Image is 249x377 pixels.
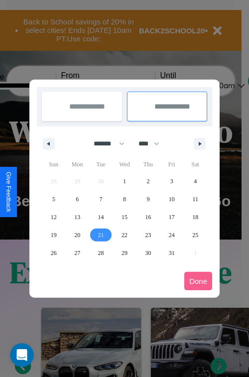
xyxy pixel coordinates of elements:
span: Thu [136,156,160,172]
span: Sat [184,156,207,172]
span: Tue [89,156,113,172]
button: 5 [42,190,65,208]
button: 19 [42,226,65,244]
span: 11 [192,190,198,208]
button: 28 [89,244,113,262]
button: 7 [89,190,113,208]
button: 1 [113,172,136,190]
span: 24 [169,226,175,244]
span: 29 [122,244,127,262]
span: 2 [146,172,149,190]
span: 9 [146,190,149,208]
button: 9 [136,190,160,208]
button: 14 [89,208,113,226]
button: 12 [42,208,65,226]
button: 20 [65,226,89,244]
span: 21 [98,226,104,244]
iframe: Intercom live chat [10,343,34,367]
button: 6 [65,190,89,208]
button: 10 [160,190,183,208]
button: 17 [160,208,183,226]
button: 15 [113,208,136,226]
button: 27 [65,244,89,262]
button: 23 [136,226,160,244]
button: 2 [136,172,160,190]
span: 5 [52,190,55,208]
button: 3 [160,172,183,190]
span: 10 [169,190,175,208]
span: 16 [145,208,151,226]
button: 13 [65,208,89,226]
div: Give Feedback [5,172,12,212]
button: 31 [160,244,183,262]
span: 7 [100,190,103,208]
span: 3 [170,172,173,190]
span: 20 [74,226,80,244]
button: 29 [113,244,136,262]
span: 12 [51,208,57,226]
span: Wed [113,156,136,172]
button: 26 [42,244,65,262]
span: 25 [192,226,198,244]
button: 11 [184,190,207,208]
button: 4 [184,172,207,190]
button: 8 [113,190,136,208]
span: Mon [65,156,89,172]
span: 1 [123,172,126,190]
span: 8 [123,190,126,208]
button: 21 [89,226,113,244]
span: 4 [194,172,197,190]
span: 17 [169,208,175,226]
button: Done [184,272,212,290]
span: 23 [145,226,151,244]
span: 27 [74,244,80,262]
button: 30 [136,244,160,262]
span: Fri [160,156,183,172]
button: 24 [160,226,183,244]
span: Sun [42,156,65,172]
button: 16 [136,208,160,226]
button: 22 [113,226,136,244]
span: 28 [98,244,104,262]
span: 13 [74,208,80,226]
span: 6 [76,190,79,208]
span: 15 [122,208,127,226]
span: 19 [51,226,57,244]
button: 18 [184,208,207,226]
span: 18 [192,208,198,226]
span: 26 [51,244,57,262]
span: 14 [98,208,104,226]
button: 25 [184,226,207,244]
span: 22 [122,226,127,244]
span: 30 [145,244,151,262]
span: 31 [169,244,175,262]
